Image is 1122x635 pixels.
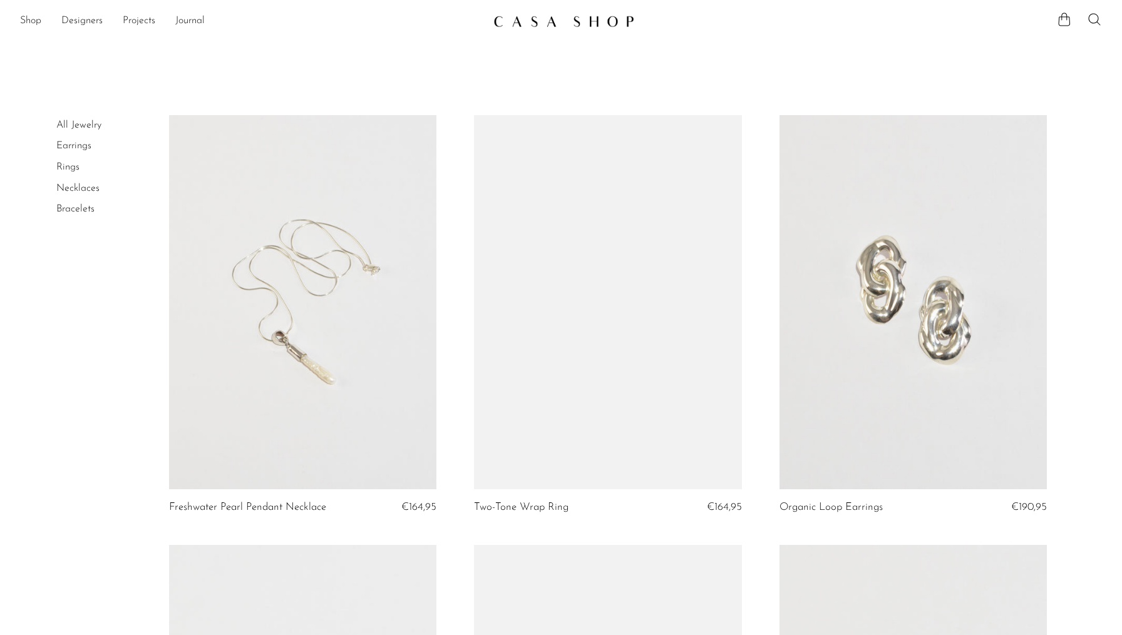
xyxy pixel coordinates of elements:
a: Projects [123,13,155,29]
a: Bracelets [56,204,95,214]
span: €190,95 [1011,502,1047,512]
a: Two-Tone Wrap Ring [474,502,569,513]
a: Freshwater Pearl Pendant Necklace [169,502,326,513]
span: €164,95 [707,502,742,512]
a: Necklaces [56,183,100,193]
a: Designers [61,13,103,29]
nav: Desktop navigation [20,11,483,32]
a: All Jewelry [56,120,101,130]
a: Shop [20,13,41,29]
a: Earrings [56,141,91,151]
a: Rings [56,162,80,172]
span: €164,95 [401,502,436,512]
a: Organic Loop Earrings [780,502,883,513]
ul: NEW HEADER MENU [20,11,483,32]
a: Journal [175,13,205,29]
